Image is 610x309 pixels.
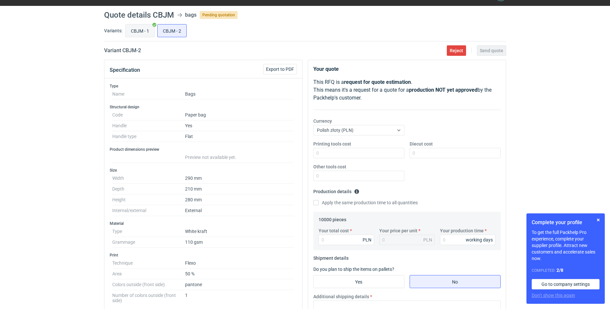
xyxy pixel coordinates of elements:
button: Skip for now [594,216,602,224]
label: Do you plan to ship the items on pallets? [313,267,394,272]
dt: Depth [112,184,185,194]
button: Reject [447,45,466,56]
label: Additional shipping details [313,293,369,300]
dt: Grammage [112,237,185,248]
input: 0 [410,148,501,158]
dd: External [185,205,294,216]
button: Specification [110,62,140,78]
h3: Print [110,253,297,258]
dd: pantone [185,279,294,290]
span: Send quote [480,48,503,53]
strong: Your quote [313,66,339,72]
h3: Size [110,168,297,173]
dd: Flexo [185,258,294,269]
h1: Quote details CBJM [104,11,174,19]
span: Polish złoty (PLN) [317,128,353,133]
dd: 280 mm [185,194,294,205]
dt: Height [112,194,185,205]
input: 0 [313,171,404,181]
dd: 110 gsm [185,237,294,248]
div: PLN [363,237,371,243]
dd: 50 % [185,269,294,279]
legend: Production details [313,186,359,194]
dd: 210 mm [185,184,294,194]
p: To get the full Packhelp Pro experience, complete your supplier profile. Attract new customers an... [532,229,600,262]
label: Variants: [104,27,122,34]
span: Preview not available yet. [185,155,236,160]
label: Your price per unit [379,227,417,234]
dd: Flat [185,131,294,142]
h3: Type [110,84,297,89]
h3: Product dimensions preview [110,147,297,152]
label: Printing tools cost [313,141,351,147]
button: Don’t show this again [532,292,575,299]
label: Currency [313,118,332,124]
div: PLN [423,237,432,243]
dd: 1 [185,290,294,303]
dt: Handle type [112,131,185,142]
strong: 2 / 8 [556,268,563,273]
input: 0 [440,235,495,245]
label: Your production time [440,227,484,234]
div: bags [185,11,196,19]
p: This RFQ is a . This means it's a request for a quote for a by the Packhelp's customer. [313,78,501,102]
div: Completed: [532,267,600,274]
dt: Code [112,110,185,120]
dt: Internal/external [112,205,185,216]
button: Send quote [477,45,506,56]
label: Your total cost [319,227,349,234]
dt: Width [112,173,185,184]
dt: Technique [112,258,185,269]
dt: Name [112,89,185,100]
dt: Number of colors outside (front side) [112,290,185,303]
input: 0 [319,235,374,245]
label: No [410,275,501,288]
dd: White kraft [185,226,294,237]
label: Yes [313,275,404,288]
label: Diecut cost [410,141,433,147]
dt: Handle [112,120,185,131]
dd: Bags [185,89,294,100]
input: 0 [313,148,404,158]
dd: 290 mm [185,173,294,184]
label: Other tools cost [313,163,346,170]
h3: Material [110,221,297,226]
button: Export to PDF [263,64,297,74]
label: Apply the same production time to all quantities [313,199,418,206]
dt: Area [112,269,185,279]
strong: request for quote estimation [344,79,411,85]
dd: Paper bag [185,110,294,120]
dd: Yes [185,120,294,131]
legend: 10000 pieces [319,214,346,222]
strong: production NOT yet approved [409,87,477,93]
span: Reject [450,48,463,53]
label: CBJM - 2 [157,24,187,37]
legend: Shipment details [313,253,349,261]
h2: Variant CBJM - 2 [104,47,141,54]
span: Export to PDF [266,67,294,71]
h3: Structural design [110,104,297,110]
div: working days [466,237,493,243]
dt: Colors outside (front side) [112,279,185,290]
span: Pending quotation [200,11,238,19]
h1: Complete your profile [532,219,600,226]
dt: Type [112,226,185,237]
a: Go to company settings [532,279,600,289]
label: CBJM - 1 [125,24,155,37]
